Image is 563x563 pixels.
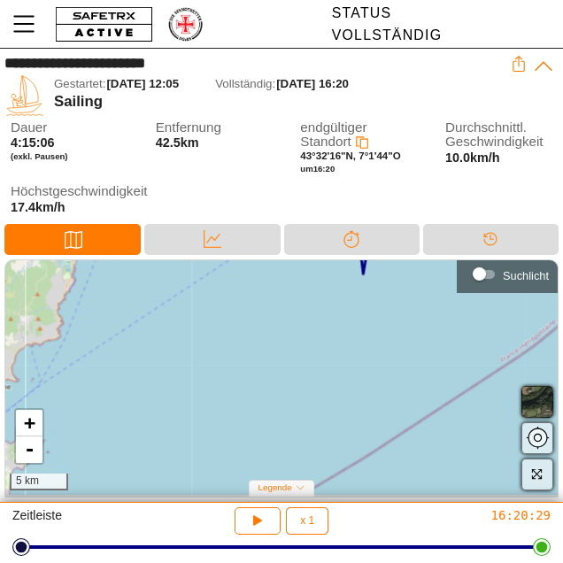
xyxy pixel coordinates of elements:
span: 43°32'16"N, 7°1'44"O [300,150,400,161]
span: Legende [258,482,292,492]
img: SAILING.svg [4,75,45,116]
a: Zoom in [16,410,42,436]
span: [DATE] 12:05 [106,77,179,90]
div: 5 km [10,474,68,490]
div: Suchlicht [503,269,549,282]
a: Zoom out [16,436,42,463]
div: Karte [4,224,141,255]
button: x 1 [286,507,328,535]
div: Sailing [54,93,511,111]
span: um 16:20 [300,164,335,174]
span: Entfernung [156,120,269,135]
span: endgültiger Standort [300,120,366,150]
div: Vollständig [332,27,442,42]
span: x 1 [300,515,314,526]
span: Gestartet: [54,77,105,90]
img: RescueLogo.png [167,6,204,42]
div: Timeline [423,224,559,255]
span: Dauer [11,120,124,135]
div: 16:20:29 [373,507,551,523]
span: [DATE] 16:20 [276,77,349,90]
span: 4:15:06 [11,135,55,150]
div: Status [332,5,442,20]
span: 42.5km [156,135,199,150]
span: Höchstgeschwindigkeit [11,184,124,199]
div: Suchlicht [466,261,549,288]
span: 17.4km/h [11,200,66,214]
div: Daten [144,224,280,255]
span: (exkl. Pausen) [11,151,124,162]
span: 10.0km/h [445,150,500,165]
div: Zeitleiste [12,507,190,535]
span: Durchschnittl. Geschwindigkeit [445,120,559,150]
span: Vollständig: [215,77,275,90]
div: Trennung [284,224,420,255]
